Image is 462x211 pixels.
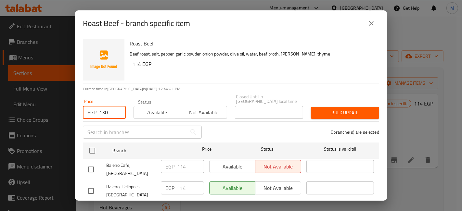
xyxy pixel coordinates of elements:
input: Please enter price [177,160,204,173]
span: Price [185,145,228,153]
h6: Roast Beef [130,39,374,48]
p: EGP [165,184,174,192]
button: Not available [180,106,227,119]
h6: 114 EGP [132,59,374,68]
span: Status [234,145,301,153]
span: Not available [183,108,224,117]
span: Available [136,108,178,117]
p: Current time in [GEOGRAPHIC_DATA] is [DATE] 12:44:41 PM [83,86,379,92]
span: Bulk update [316,109,374,117]
p: 0 branche(s) are selected [331,129,379,135]
span: Baleno, Heliopolis - [GEOGRAPHIC_DATA] [106,183,156,199]
h2: Roast Beef - branch specific item [83,18,190,29]
button: close [364,16,379,31]
p: Beef roast, salt, pepper, garlic powder, onion powder, olive oil, water, beef broth, [PERSON_NAME... [130,50,374,58]
p: EGP [87,108,96,116]
button: Bulk update [311,107,379,119]
p: EGP [165,163,174,170]
span: Branch [112,147,180,155]
img: Roast Beef [83,39,124,81]
input: Please enter price [99,106,126,119]
span: Status is valid till [306,145,374,153]
input: Search in branches [83,126,187,139]
button: Available [134,106,180,119]
input: Please enter price [177,181,204,194]
span: Baleno Cafe, [GEOGRAPHIC_DATA] [106,161,156,178]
